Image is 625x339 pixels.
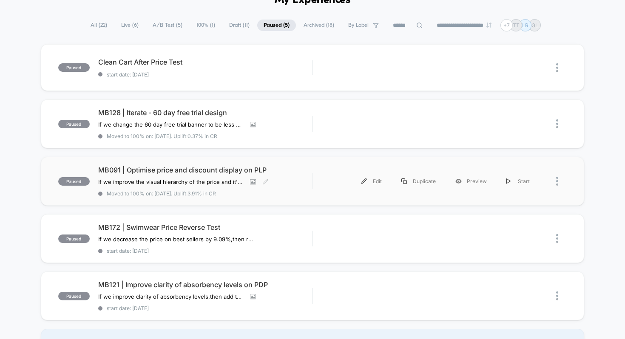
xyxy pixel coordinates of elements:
[352,172,392,191] div: Edit
[401,178,407,184] img: menu
[98,305,312,311] span: start date: [DATE]
[98,223,312,232] span: MB172 | Swimwear Price Reverse Test
[500,19,513,31] div: + 7
[556,119,558,128] img: close
[58,63,90,72] span: paused
[98,236,256,243] span: If we decrease the price on best sellers by 9.09%,then revenue will increase,because customers ar...
[223,20,256,31] span: Draft ( 11 )
[556,291,558,300] img: close
[107,190,216,197] span: Moved to 100% on: [DATE] . Uplift: 3.91% in CR
[486,23,491,28] img: end
[58,120,90,128] span: paused
[84,20,114,31] span: All ( 22 )
[107,133,217,139] span: Moved to 100% on: [DATE] . Uplift: 0.37% in CR
[531,22,538,28] p: GL
[115,20,145,31] span: Live ( 6 )
[58,292,90,300] span: paused
[522,22,528,28] p: LR
[98,293,244,300] span: If we improve clarity of absorbency levels,then add to carts & CR will increase,because users are...
[146,20,189,31] span: A/B Test ( 5 )
[361,178,367,184] img: menu
[257,20,296,31] span: Paused ( 5 )
[98,248,312,254] span: start date: [DATE]
[446,172,497,191] div: Preview
[297,20,341,31] span: Archived ( 18 )
[98,121,244,128] span: If we change the 60 day free trial banner to be less distracting from the primary CTA,then conver...
[98,108,312,117] span: MB128 | Iterate - 60 day free trial design
[98,178,244,185] span: If we improve the visual hierarchy of the price and it's related promotion then PDV and CR will i...
[513,22,520,28] p: TT
[556,63,558,72] img: close
[348,22,369,28] span: By Label
[98,58,312,66] span: Clean Cart After Price Test
[497,172,540,191] div: Start
[392,172,446,191] div: Duplicate
[98,166,312,174] span: MB091 | Optimise price and discount display on PLP
[98,280,312,289] span: MB121 | Improve clarity of absorbency levels on PDP
[506,178,511,184] img: menu
[58,234,90,243] span: paused
[556,234,558,243] img: close
[190,20,222,31] span: 100% ( 1 )
[556,177,558,186] img: close
[58,177,90,186] span: paused
[98,71,312,78] span: start date: [DATE]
